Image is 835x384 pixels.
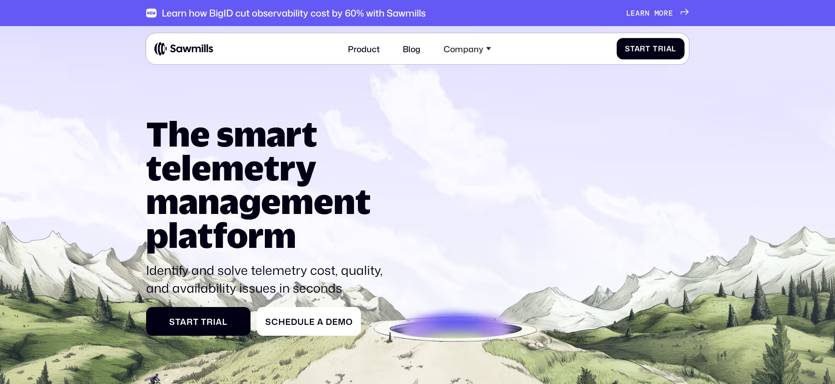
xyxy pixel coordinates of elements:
[625,44,676,53] div: Start Trial
[154,317,242,327] div: Start Trial
[162,7,426,19] div: Learn how BigID cut observability cost by 60% with Sawmills
[342,37,386,60] a: Product
[146,307,250,336] a: Start Trial
[626,9,673,17] div: Learn more
[257,307,361,336] a: Schedule a Demo
[397,37,427,60] a: Blog
[626,9,689,17] a: Learn more
[617,38,685,59] a: Start Trial
[146,261,388,297] p: Identify and solve telemetry cost, quality, and availability issues in seconds
[146,117,388,252] h1: The smart telemetry management platform
[444,43,483,53] div: Company
[265,317,353,327] div: Schedule a Demo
